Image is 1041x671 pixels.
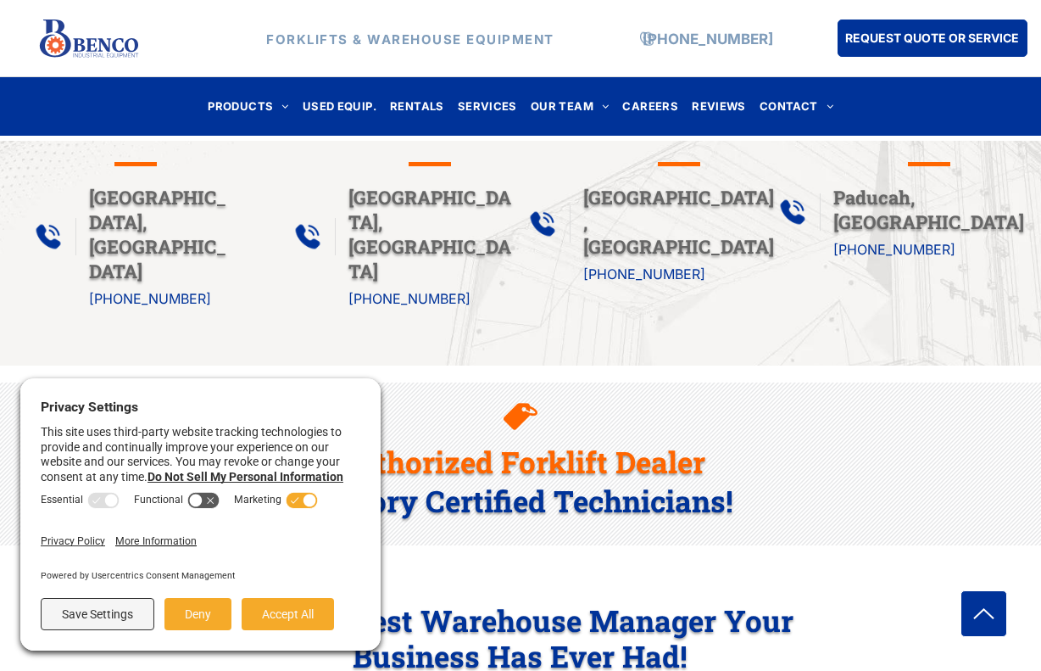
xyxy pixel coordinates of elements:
a: [PHONE_NUMBER] [89,290,211,307]
a: OUR TEAM [524,95,616,118]
a: [PHONE_NUMBER] [348,290,470,307]
span: Authorized Forklift Dealer [337,442,705,481]
a: RENTALS [383,95,451,118]
span: REQUEST QUOTE OR SERVICE [845,22,1019,53]
span: Paducah, [GEOGRAPHIC_DATA] [833,185,1024,234]
span: [GEOGRAPHIC_DATA], [GEOGRAPHIC_DATA] [89,185,226,283]
a: [PHONE_NUMBER] [833,241,955,258]
span: [GEOGRAPHIC_DATA], [GEOGRAPHIC_DATA] [583,185,774,259]
a: REVIEWS [685,95,753,118]
span: Factory Certified Technicians! [309,481,733,520]
a: PRODUCTS [201,95,296,118]
strong: FORKLIFTS & WAREHOUSE EQUIPMENT [266,31,554,47]
a: [PHONE_NUMBER] [643,30,773,47]
a: [PHONE_NUMBER] [583,266,705,282]
a: CAREERS [615,95,685,118]
a: REQUEST QUOTE OR SERVICE [838,20,1027,57]
span: [GEOGRAPHIC_DATA], [GEOGRAPHIC_DATA] [348,185,511,283]
a: SERVICES [451,95,524,118]
a: USED EQUIP. [296,95,383,118]
a: CONTACT [753,95,840,118]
